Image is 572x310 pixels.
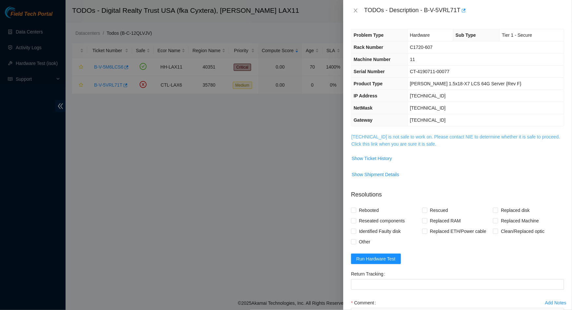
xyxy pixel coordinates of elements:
[354,69,385,74] span: Serial Number
[351,134,560,147] a: [TECHNICAL_ID] is not safe to work on. Please contact NIE to determine whether it is safe to proc...
[410,117,446,123] span: [TECHNICAL_ID]
[351,153,392,164] button: Show Ticket History
[351,8,360,14] button: Close
[364,5,564,16] div: TODOs - Description - B-V-5VRL71T
[498,226,547,237] span: Clean/Replaced optic
[352,171,399,178] span: Show Shipment Details
[356,216,407,226] span: Reseated components
[498,205,532,216] span: Replaced disk
[498,216,542,226] span: Replaced Machine
[456,32,476,38] span: Sub Type
[427,226,489,237] span: Replaced ETH/Power cable
[354,45,383,50] span: Rack Number
[353,8,358,13] span: close
[545,298,567,308] button: Add Notes
[351,298,379,308] label: Comment
[351,185,564,199] p: Resolutions
[352,155,392,162] span: Show Ticket History
[356,226,404,237] span: Identified Faulty disk
[410,93,446,98] span: [TECHNICAL_ID]
[356,255,396,262] span: Run Hardware Test
[351,269,388,279] label: Return Tracking
[354,117,373,123] span: Gateway
[410,105,446,111] span: [TECHNICAL_ID]
[410,45,433,50] span: C1720-607
[351,254,401,264] button: Run Hardware Test
[410,69,450,74] span: CT-4190711-00077
[354,105,373,111] span: NetMask
[351,169,400,180] button: Show Shipment Details
[410,57,415,62] span: 11
[354,57,391,62] span: Machine Number
[354,93,377,98] span: IP Address
[427,205,451,216] span: Rescued
[410,32,430,38] span: Hardware
[502,32,532,38] span: Tier 1 - Secure
[427,216,464,226] span: Replaced RAM
[351,279,564,290] input: Return Tracking
[354,81,383,86] span: Product Type
[354,32,384,38] span: Problem Type
[356,205,382,216] span: Rebooted
[545,300,566,305] div: Add Notes
[356,237,373,247] span: Other
[410,81,522,86] span: [PERSON_NAME] 1.5x18-X7 LCS 64G Server {Rev F}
